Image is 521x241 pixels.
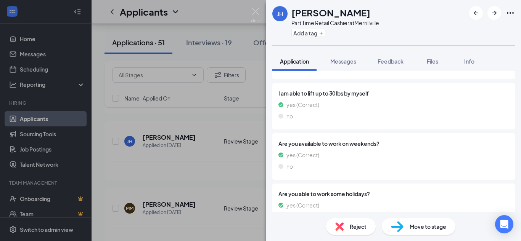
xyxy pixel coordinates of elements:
[330,58,356,65] span: Messages
[495,215,513,233] div: Open Intercom Messenger
[286,201,319,209] span: yes (Correct)
[278,89,509,97] span: I am able to lift up to 30 lbs by myself
[286,112,293,120] span: no
[286,101,319,109] span: yes (Correct)
[278,190,509,198] span: Are you able to work some holidays?
[291,19,379,27] div: Part Time Retail Cashier at Merrillville
[378,58,404,65] span: Feedback
[471,8,481,18] svg: ArrowLeftNew
[427,58,438,65] span: Files
[286,151,319,159] span: yes (Correct)
[487,6,501,20] button: ArrowRight
[410,222,446,231] span: Move to stage
[490,8,499,18] svg: ArrowRight
[286,162,293,171] span: no
[291,29,325,37] button: PlusAdd a tag
[277,10,283,18] div: JH
[506,8,515,18] svg: Ellipses
[319,31,323,35] svg: Plus
[291,6,370,19] h1: [PERSON_NAME]
[278,139,509,148] span: Are you available to work on weekends?
[469,6,483,20] button: ArrowLeftNew
[350,222,367,231] span: Reject
[280,58,309,65] span: Application
[464,58,474,65] span: Info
